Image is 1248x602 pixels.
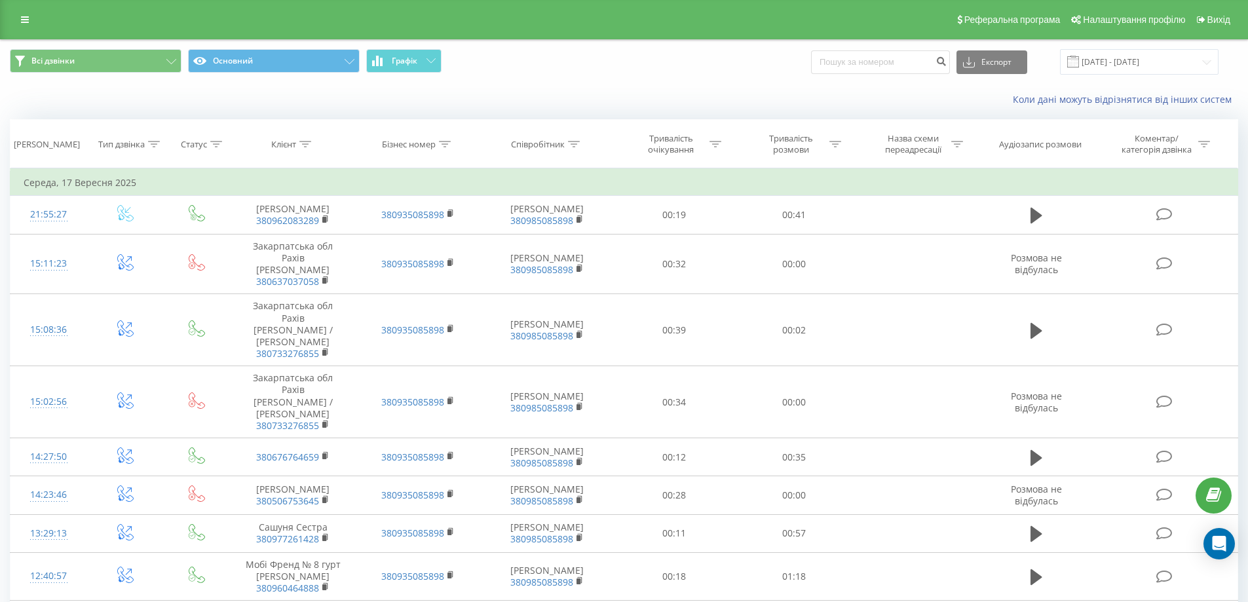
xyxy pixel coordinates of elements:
[381,570,444,582] a: 380935085898
[615,438,734,476] td: 00:12
[98,139,145,150] div: Тип дзвінка
[271,139,296,150] div: Клієнт
[480,476,615,514] td: [PERSON_NAME]
[734,294,854,366] td: 00:02
[392,56,417,66] span: Графік
[24,317,74,343] div: 15:08:36
[31,56,75,66] span: Всі дзвінки
[1118,133,1195,155] div: Коментар/категорія дзвінка
[231,476,355,514] td: [PERSON_NAME]
[256,533,319,545] a: 380977261428
[636,133,706,155] div: Тривалість очікування
[510,402,573,414] a: 380985085898
[231,294,355,366] td: Закарпатська обл Рахів [PERSON_NAME] / [PERSON_NAME]
[381,489,444,501] a: 380935085898
[480,196,615,234] td: [PERSON_NAME]
[181,139,207,150] div: Статус
[480,294,615,366] td: [PERSON_NAME]
[1011,483,1062,507] span: Розмова не відбулась
[256,495,319,507] a: 380506753645
[381,257,444,270] a: 380935085898
[734,514,854,552] td: 00:57
[1011,390,1062,414] span: Розмова не відбулась
[734,552,854,601] td: 01:18
[615,552,734,601] td: 00:18
[256,419,319,432] a: 380733276855
[256,214,319,227] a: 380962083289
[480,438,615,476] td: [PERSON_NAME]
[480,514,615,552] td: [PERSON_NAME]
[24,389,74,415] div: 15:02:56
[510,263,573,276] a: 380985085898
[964,14,1061,25] span: Реферальна програма
[734,366,854,438] td: 00:00
[511,139,565,150] div: Співробітник
[381,324,444,336] a: 380935085898
[256,275,319,288] a: 380637037058
[1207,14,1230,25] span: Вихід
[1013,93,1238,105] a: Коли дані можуть відрізнятися вiд інших систем
[480,552,615,601] td: [PERSON_NAME]
[734,476,854,514] td: 00:00
[231,234,355,294] td: Закарпатська обл Рахів [PERSON_NAME]
[10,49,181,73] button: Всі дзвінки
[1011,252,1062,276] span: Розмова не відбулась
[231,366,355,438] td: Закарпатська обл Рахів [PERSON_NAME] / [PERSON_NAME]
[510,214,573,227] a: 380985085898
[231,196,355,234] td: [PERSON_NAME]
[381,451,444,463] a: 380935085898
[615,366,734,438] td: 00:34
[24,563,74,589] div: 12:40:57
[734,196,854,234] td: 00:41
[615,514,734,552] td: 00:11
[878,133,948,155] div: Назва схеми переадресації
[1203,528,1235,559] div: Open Intercom Messenger
[381,208,444,221] a: 380935085898
[231,514,355,552] td: Сашуня Сестра
[256,347,319,360] a: 380733276855
[256,451,319,463] a: 380676764659
[24,251,74,276] div: 15:11:23
[231,552,355,601] td: Мобі Френд № 8 гурт [PERSON_NAME]
[734,234,854,294] td: 00:00
[615,476,734,514] td: 00:28
[480,366,615,438] td: [PERSON_NAME]
[615,234,734,294] td: 00:32
[956,50,1027,74] button: Експорт
[1083,14,1185,25] span: Налаштування профілю
[381,527,444,539] a: 380935085898
[14,139,80,150] div: [PERSON_NAME]
[480,234,615,294] td: [PERSON_NAME]
[615,294,734,366] td: 00:39
[756,133,826,155] div: Тривалість розмови
[510,576,573,588] a: 380985085898
[188,49,360,73] button: Основний
[510,495,573,507] a: 380985085898
[999,139,1082,150] div: Аудіозапис розмови
[510,533,573,545] a: 380985085898
[811,50,950,74] input: Пошук за номером
[382,139,436,150] div: Бізнес номер
[24,444,74,470] div: 14:27:50
[734,438,854,476] td: 00:35
[510,457,573,469] a: 380985085898
[615,196,734,234] td: 00:19
[24,202,74,227] div: 21:55:27
[24,521,74,546] div: 13:29:13
[24,482,74,508] div: 14:23:46
[510,329,573,342] a: 380985085898
[366,49,442,73] button: Графік
[256,582,319,594] a: 380960464888
[10,170,1238,196] td: Середа, 17 Вересня 2025
[381,396,444,408] a: 380935085898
